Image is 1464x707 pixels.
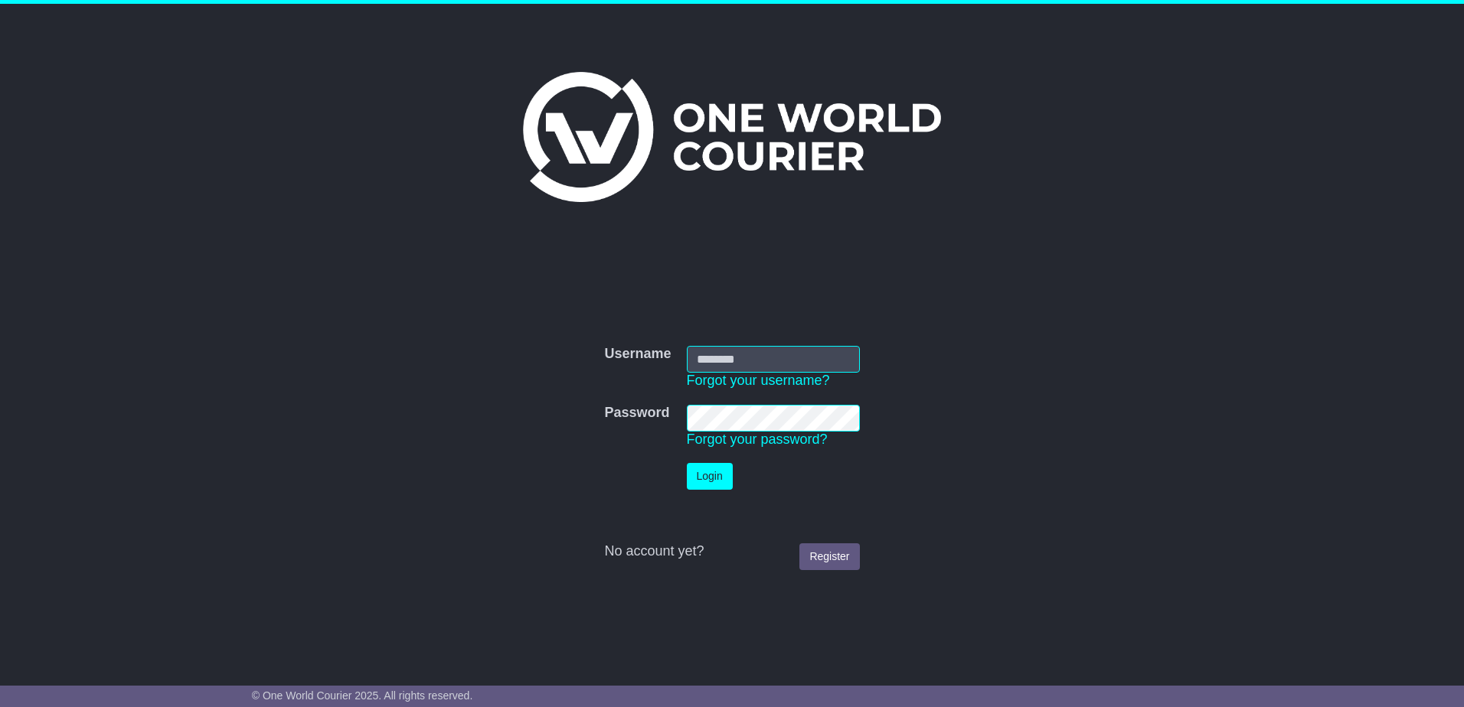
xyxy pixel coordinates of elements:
a: Forgot your password? [687,432,828,447]
button: Login [687,463,733,490]
div: No account yet? [604,543,859,560]
a: Register [799,543,859,570]
img: One World [523,72,941,202]
a: Forgot your username? [687,373,830,388]
span: © One World Courier 2025. All rights reserved. [252,689,473,702]
label: Password [604,405,669,422]
label: Username [604,346,671,363]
